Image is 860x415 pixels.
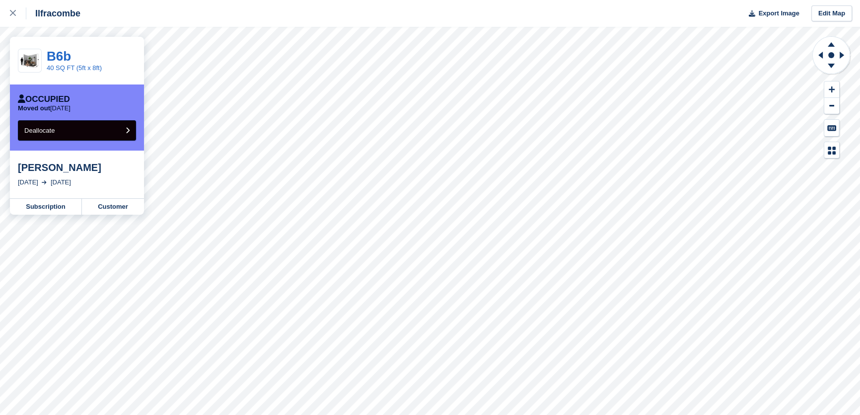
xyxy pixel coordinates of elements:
a: 40 SQ FT (5ft x 8ft) [47,64,102,72]
button: Zoom Out [824,98,839,114]
button: Export Image [743,5,799,22]
button: Map Legend [824,142,839,159]
img: 40-sqft-unit%20(1).jpg [18,52,41,70]
button: Keyboard Shortcuts [824,120,839,136]
a: Customer [82,199,144,215]
span: Export Image [758,8,799,18]
a: B6b [47,49,71,64]
div: [DATE] [18,177,38,187]
button: Deallocate [18,120,136,141]
a: Subscription [10,199,82,215]
a: Edit Map [811,5,852,22]
span: Moved out [18,104,50,112]
div: Ilfracombe [26,7,80,19]
button: Zoom In [824,82,839,98]
img: arrow-right-light-icn-cde0832a797a2874e46488d9cf13f60e5c3a73dbe684e267c42b8395dfbc2abf.svg [42,180,47,184]
div: Occupied [18,94,70,104]
div: [PERSON_NAME] [18,162,136,173]
p: [DATE] [18,104,71,112]
div: [DATE] [51,177,71,187]
span: Deallocate [24,127,55,134]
